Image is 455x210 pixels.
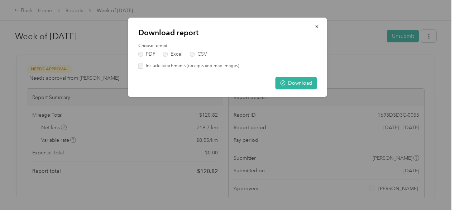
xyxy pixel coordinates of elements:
label: PDF [138,52,155,57]
label: Include attachments (receipts and map images) [143,63,239,69]
label: CSV [190,52,207,57]
label: Excel [163,52,182,57]
label: Choose format [138,43,317,49]
button: Download [276,77,317,89]
iframe: Everlance-gr Chat Button Frame [415,170,455,210]
p: Download report [138,28,317,38]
